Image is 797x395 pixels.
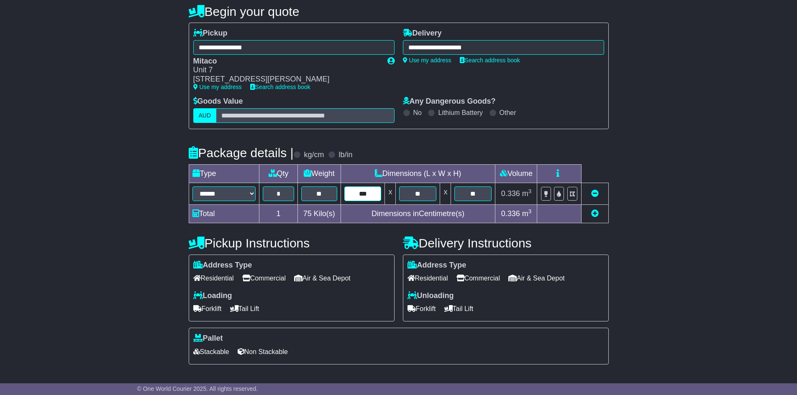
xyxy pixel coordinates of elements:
h4: Begin your quote [189,5,609,18]
span: Forklift [193,302,222,315]
a: Search address book [250,84,310,90]
td: Dimensions in Centimetre(s) [341,204,495,223]
span: 75 [303,209,312,218]
a: Use my address [193,84,242,90]
span: 0.336 [501,209,520,218]
label: Loading [193,291,232,301]
label: No [413,109,422,117]
a: Search address book [460,57,520,64]
label: Other [500,109,516,117]
label: Pallet [193,334,223,343]
label: Lithium Battery [438,109,483,117]
span: Commercial [242,272,286,285]
div: [STREET_ADDRESS][PERSON_NAME] [193,75,379,84]
td: Type [189,164,259,183]
span: Air & Sea Depot [508,272,565,285]
span: Commercial [456,272,500,285]
label: Address Type [193,261,252,270]
label: lb/in [338,150,352,160]
div: Unit 7 [193,66,379,75]
span: 0.336 [501,189,520,198]
sup: 3 [528,188,532,194]
span: Stackable [193,345,229,358]
h4: Delivery Instructions [403,236,609,250]
td: x [440,183,451,204]
td: Volume [495,164,537,183]
td: 1 [259,204,297,223]
td: Total [189,204,259,223]
span: Residential [407,272,448,285]
span: © One World Courier 2025. All rights reserved. [137,385,258,392]
span: Tail Lift [444,302,474,315]
a: Remove this item [591,189,599,198]
label: Goods Value [193,97,243,106]
label: Unloading [407,291,454,301]
span: Non Stackable [238,345,288,358]
h4: Pickup Instructions [189,236,395,250]
label: AUD [193,108,217,123]
span: Forklift [407,302,436,315]
td: Kilo(s) [298,204,341,223]
label: Any Dangerous Goods? [403,97,496,106]
span: m [522,209,532,218]
td: Dimensions (L x W x H) [341,164,495,183]
label: Address Type [407,261,466,270]
span: Tail Lift [230,302,259,315]
sup: 3 [528,208,532,214]
h4: Package details | [189,146,294,160]
label: Delivery [403,29,442,38]
label: kg/cm [304,150,324,160]
span: Residential [193,272,234,285]
td: Qty [259,164,297,183]
span: m [522,189,532,198]
a: Add new item [591,209,599,218]
td: Weight [298,164,341,183]
label: Pickup [193,29,228,38]
td: x [385,183,396,204]
span: Air & Sea Depot [294,272,351,285]
div: Mitaco [193,57,379,66]
a: Use my address [403,57,451,64]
